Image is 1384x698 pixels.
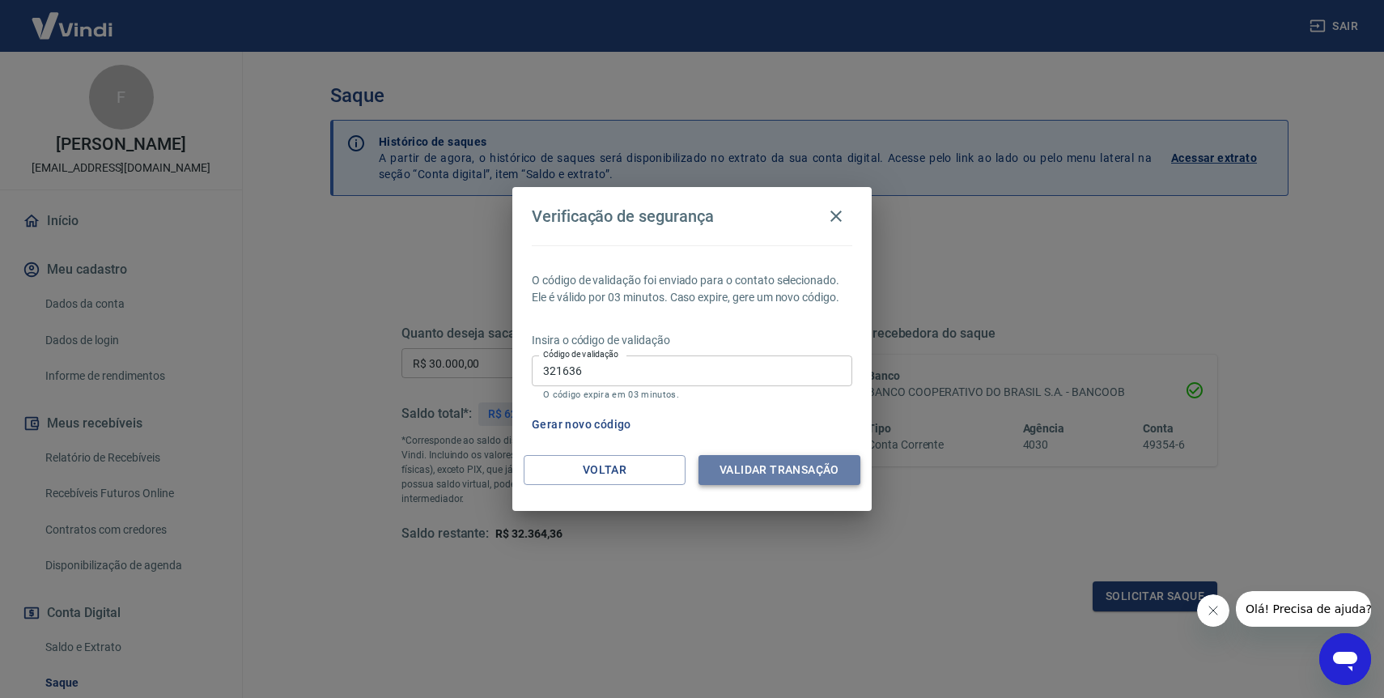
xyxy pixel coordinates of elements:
iframe: Mensagem da empresa [1236,591,1371,627]
span: Olá! Precisa de ajuda? [10,11,136,24]
button: Gerar novo código [525,410,638,440]
label: Código de validação [543,348,618,360]
iframe: Fechar mensagem [1197,594,1229,627]
button: Validar transação [698,455,860,485]
button: Voltar [524,455,686,485]
h4: Verificação de segurança [532,206,714,226]
p: Insira o código de validação [532,332,852,349]
p: O código de validação foi enviado para o contato selecionado. Ele é válido por 03 minutos. Caso e... [532,272,852,306]
p: O código expira em 03 minutos. [543,389,841,400]
iframe: Botão para abrir a janela de mensagens [1319,633,1371,685]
